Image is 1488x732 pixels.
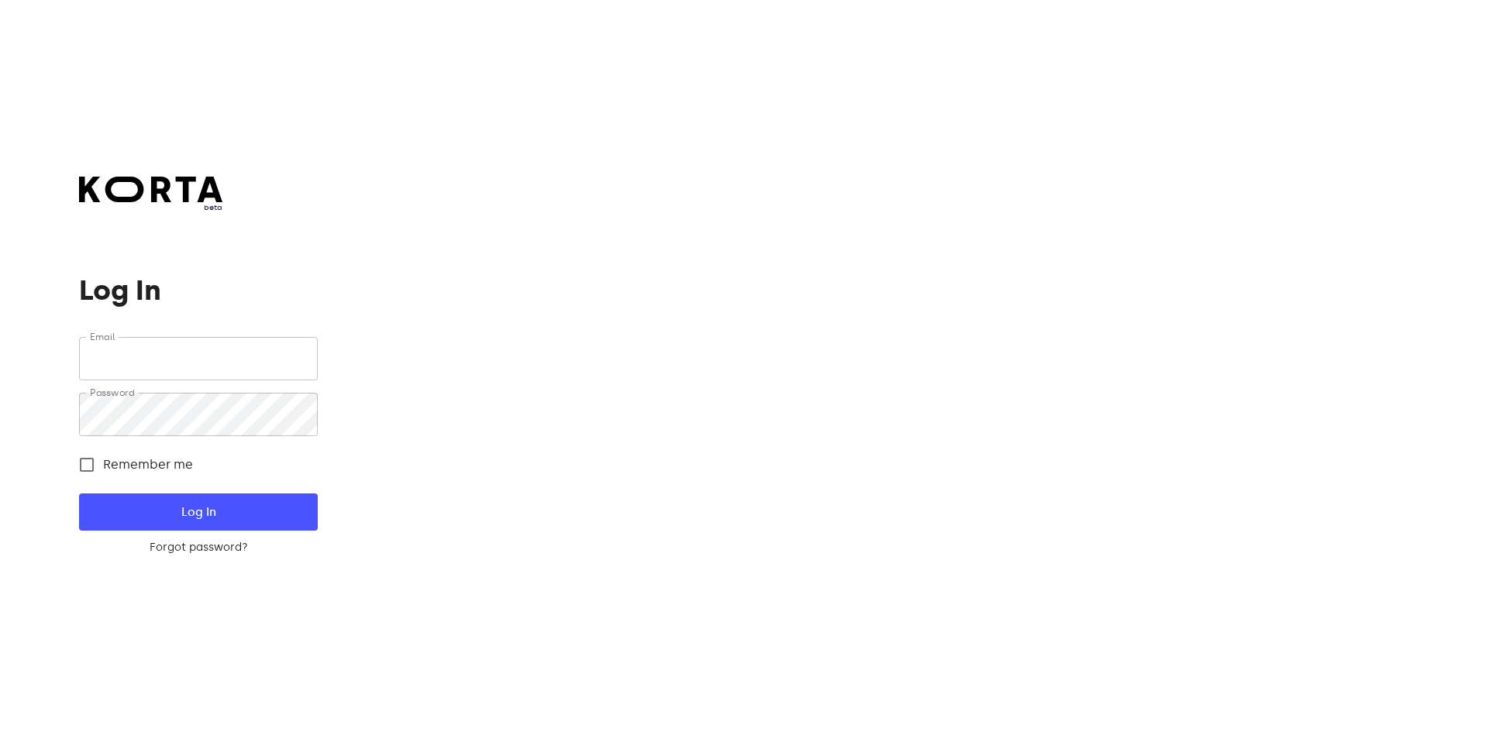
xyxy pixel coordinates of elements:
[79,540,317,555] a: Forgot password?
[103,455,193,474] span: Remember me
[104,502,292,522] span: Log In
[79,275,317,306] h1: Log In
[79,177,222,213] a: beta
[79,493,317,531] button: Log In
[79,177,222,202] img: Korta
[79,202,222,213] span: beta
